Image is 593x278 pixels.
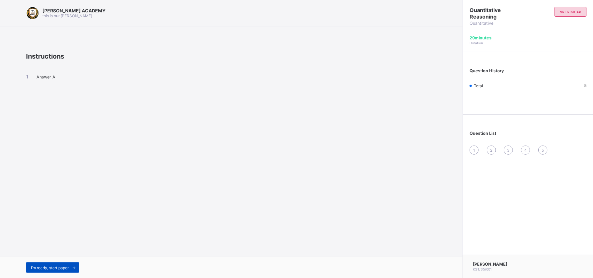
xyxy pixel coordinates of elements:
[507,148,510,153] span: 3
[473,262,507,267] span: [PERSON_NAME]
[542,148,544,153] span: 5
[584,83,586,88] span: 5
[490,148,492,153] span: 2
[560,10,581,13] span: not started
[470,35,491,40] span: 29 minutes
[470,21,528,26] span: Quantitative
[473,148,475,153] span: 1
[473,267,492,271] span: KST/35/001
[470,68,504,73] span: Question History
[26,52,64,60] span: Instructions
[36,75,57,79] span: Answer All
[42,8,106,13] span: [PERSON_NAME] ACADEMY
[31,265,69,270] span: I’m ready, start paper
[42,13,92,18] span: this is our [PERSON_NAME]
[470,131,496,136] span: Question List
[470,7,528,20] span: Quantitative Reasoning
[474,83,483,88] span: Total
[524,148,527,153] span: 4
[470,41,483,45] span: Duration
